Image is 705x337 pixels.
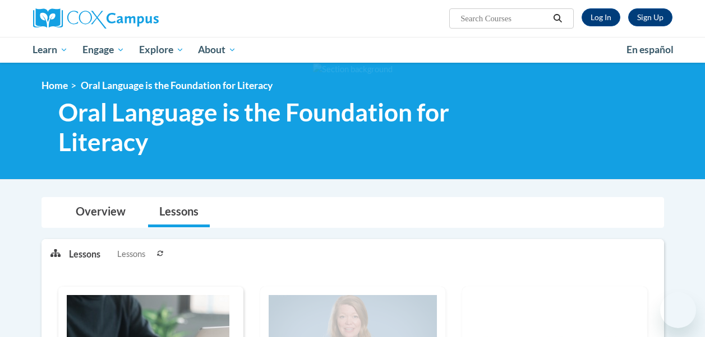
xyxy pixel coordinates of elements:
[64,198,137,227] a: Overview
[582,8,620,26] a: Log In
[132,37,191,63] a: Explore
[628,8,672,26] a: Register
[626,44,674,55] span: En español
[25,37,681,63] div: Main menu
[58,97,521,157] span: Oral Language is the Foundation for Literacy
[660,292,696,328] iframe: Button to launch messaging window
[191,37,243,63] a: About
[33,8,159,29] img: Cox Campus
[549,12,566,25] button: Search
[313,63,393,76] img: Section background
[117,248,145,260] span: Lessons
[459,12,549,25] input: Search Courses
[139,43,184,57] span: Explore
[33,43,68,57] span: Learn
[619,38,681,62] a: En español
[81,79,273,91] span: Oral Language is the Foundation for Literacy
[75,37,132,63] a: Engage
[198,43,236,57] span: About
[69,248,100,260] p: Lessons
[148,198,210,227] a: Lessons
[33,8,235,29] a: Cox Campus
[42,79,68,91] a: Home
[26,37,76,63] a: Learn
[82,43,125,57] span: Engage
